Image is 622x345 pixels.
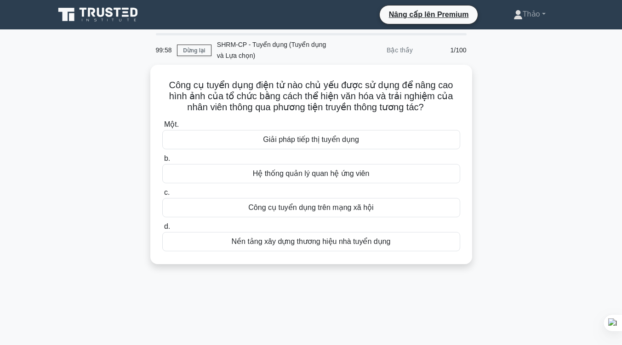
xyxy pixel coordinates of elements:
font: Hệ thống quản lý quan hệ ứng viên [253,170,370,177]
font: 1/100 [450,46,466,54]
font: Một. [164,120,179,128]
font: 99:58 [156,46,172,54]
font: Bậc thầy [387,46,413,54]
a: Thảo [491,5,568,23]
font: Giải pháp tiếp thị tuyển dụng [263,136,359,143]
font: Công cụ tuyển dụng điện tử nào chủ yếu được sử dụng để nâng cao hình ảnh của tổ chức bằng cách th... [169,80,453,112]
font: Thảo [523,10,540,18]
font: b. [164,154,170,162]
a: Nâng cấp lên Premium [383,9,474,20]
font: Nền tảng xây dựng thương hiệu nhà tuyển dụng [232,238,391,245]
a: Dừng lại [177,45,211,56]
font: Dừng lại [183,47,205,54]
font: SHRM-CP - Tuyển dụng (Tuyển dụng và Lựa chọn) [217,41,326,59]
font: Công cụ tuyển dụng trên mạng xã hội [248,204,373,211]
font: c. [164,188,170,196]
font: Nâng cấp lên Premium [389,11,469,18]
font: d. [164,222,170,230]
